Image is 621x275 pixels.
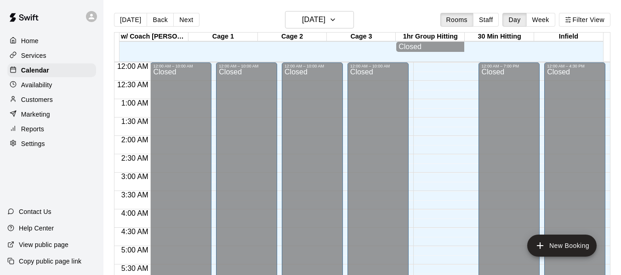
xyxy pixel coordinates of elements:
[21,66,49,75] p: Calendar
[285,11,354,28] button: [DATE]
[21,95,53,104] p: Customers
[7,137,96,151] a: Settings
[327,33,396,41] div: Cage 3
[7,34,96,48] a: Home
[285,64,340,68] div: 12:00 AM – 10:00 AM
[119,246,151,254] span: 5:00 AM
[120,33,188,41] div: w/ Coach [PERSON_NAME]
[19,257,81,266] p: Copy public page link
[21,139,45,148] p: Settings
[188,33,257,41] div: Cage 1
[258,33,327,41] div: Cage 2
[399,43,462,51] div: Closed
[119,99,151,107] span: 1:00 AM
[115,62,151,70] span: 12:00 AM
[119,264,151,272] span: 5:30 AM
[7,78,96,92] a: Availability
[7,49,96,62] a: Services
[302,13,325,26] h6: [DATE]
[119,154,151,162] span: 2:30 AM
[7,107,96,121] a: Marketing
[21,110,50,119] p: Marketing
[19,224,54,233] p: Help Center
[473,13,499,27] button: Staff
[173,13,199,27] button: Next
[153,64,209,68] div: 12:00 AM – 10:00 AM
[119,136,151,144] span: 2:00 AM
[119,118,151,125] span: 1:30 AM
[115,81,151,89] span: 12:30 AM
[219,64,274,68] div: 12:00 AM – 10:00 AM
[526,13,555,27] button: Week
[7,63,96,77] a: Calendar
[481,64,537,68] div: 12:00 AM – 7:00 PM
[502,13,526,27] button: Day
[21,51,46,60] p: Services
[21,80,52,90] p: Availability
[119,228,151,236] span: 4:30 AM
[7,93,96,107] a: Customers
[119,191,151,199] span: 3:30 AM
[465,33,534,41] div: 30 Min Hitting
[19,207,51,216] p: Contact Us
[7,122,96,136] a: Reports
[396,33,465,41] div: 1hr Group Hitting
[21,36,39,45] p: Home
[534,33,603,41] div: Infield
[547,64,603,68] div: 12:00 AM – 4:30 PM
[21,124,44,134] p: Reports
[527,235,597,257] button: add
[147,13,174,27] button: Back
[119,209,151,217] span: 4:00 AM
[350,64,406,68] div: 12:00 AM – 10:00 AM
[440,13,473,27] button: Rooms
[114,13,147,27] button: [DATE]
[119,173,151,180] span: 3:00 AM
[559,13,610,27] button: Filter View
[19,240,68,249] p: View public page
